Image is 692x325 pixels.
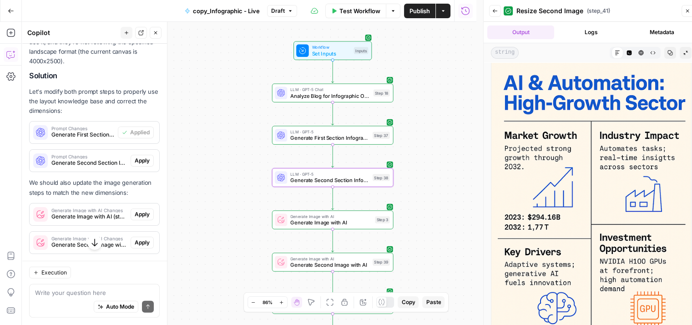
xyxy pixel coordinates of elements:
div: Human ReviewReview InfographicStep 30 [272,295,394,314]
div: Step 39 [373,259,390,265]
g: Edge from step_38 to step_3 [332,187,334,209]
span: Auto Mode [106,303,134,311]
span: Apply [135,157,150,165]
button: Apply [131,208,154,220]
span: LLM · GPT-5 Chat [290,86,370,93]
span: Generate Second Image with AI (step_39) [51,241,127,249]
span: Set Inputs [312,50,351,57]
span: Prompt Changes [51,126,114,131]
div: LLM · GPT-5Generate First Section Infographic PromptStep 37 [272,126,394,144]
span: Resize Second Image [516,6,583,15]
span: Test Workflow [339,6,380,15]
span: string [491,47,519,59]
span: Copy [401,298,415,306]
span: Generate Second Section Infographic Prompt (step_38) [51,159,127,167]
g: Edge from step_39 to step_30 [332,271,334,294]
h2: Solution [29,71,160,80]
button: Apply [131,155,154,167]
span: Draft [271,7,285,15]
span: Analyze Blog for Infographic Opportunities [290,92,370,100]
span: Publish [409,6,430,15]
span: LLM · GPT-5 [290,128,369,135]
span: Generate Image with AI [290,213,372,219]
div: WorkflowSet InputsInputs [272,41,394,60]
button: Output [487,25,554,39]
g: Edge from step_37 to step_38 [332,144,334,167]
span: 86% [263,299,273,306]
div: Inputs [354,47,369,54]
span: Generate Image with AI (step_3) [51,213,127,221]
button: Paste [422,296,444,308]
p: We should also update the image generation steps to match the new dimensions: [29,178,160,197]
span: Generate Image with AI [290,255,369,262]
button: copy_Infographic - Live [179,4,265,18]
div: Step 18 [374,89,390,96]
div: LLM · GPT-5 ChatAnalyze Blog for Infographic OpportunitiesStep 18 [272,84,394,102]
span: Applied [130,128,150,137]
span: Execution [41,269,67,277]
g: Edge from step_3 to step_39 [332,229,334,252]
span: Workflow [312,44,351,51]
span: Generate Second Section Infographic Prompt [290,176,369,184]
span: Generate First Section Infographic Prompt (step_37) [51,131,114,139]
button: Applied [118,127,154,138]
div: Step 38 [373,174,390,181]
div: Step 3 [375,216,390,223]
p: These changes will: [29,260,160,269]
span: Generate First Section Infographic Prompt [290,134,369,142]
span: LLM · GPT-5 [290,171,369,177]
span: Apply [135,239,150,247]
button: Execution [29,267,71,279]
span: Apply [135,210,150,218]
span: Generate Second Image with AI [290,261,369,269]
div: Copilot [27,28,118,37]
button: Auto Mode [94,301,138,313]
button: Draft [267,5,297,17]
button: Apply [131,237,154,249]
div: Step 37 [373,132,390,138]
div: LLM · GPT-5Generate Second Section Infographic PromptStep 38 [272,168,394,187]
span: Generate Image with AI Changes [51,236,127,241]
div: Generate Image with AIGenerate Image with AIStep 3 [272,210,394,229]
span: Paste [426,298,441,306]
button: Logs [558,25,625,39]
span: Prompt Changes [51,154,127,159]
g: Edge from start to step_18 [332,60,334,83]
g: Edge from step_18 to step_37 [332,102,334,125]
span: Generate Image with AI [290,218,372,226]
button: Publish [404,4,435,18]
span: copy_Infographic - Live [193,6,260,15]
button: Test Workflow [325,4,386,18]
p: Let's modify both prompt steps to properly use the layout knowledge base and correct the dimensions: [29,87,160,116]
span: ( step_41 ) [587,7,610,15]
span: Generate Image with AI Changes [51,208,127,213]
button: Copy [398,296,419,308]
div: Generate Image with AIGenerate Second Image with AIStep 39 [272,253,394,271]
